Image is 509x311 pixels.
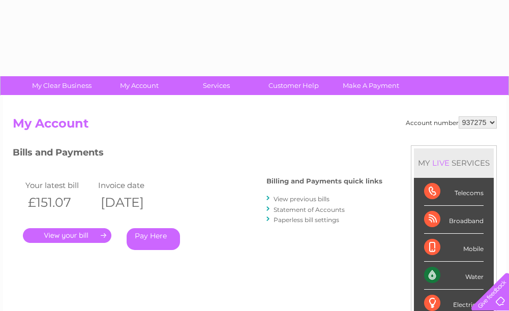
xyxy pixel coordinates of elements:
[13,116,497,136] h2: My Account
[406,116,497,129] div: Account number
[23,178,96,192] td: Your latest bill
[424,178,484,206] div: Telecoms
[127,228,180,250] a: Pay Here
[274,195,330,203] a: View previous bills
[96,178,169,192] td: Invoice date
[266,177,382,185] h4: Billing and Payments quick links
[13,145,382,163] h3: Bills and Payments
[424,234,484,262] div: Mobile
[329,76,413,95] a: Make A Payment
[96,192,169,213] th: [DATE]
[20,76,104,95] a: My Clear Business
[424,262,484,290] div: Water
[274,206,345,213] a: Statement of Accounts
[97,76,181,95] a: My Account
[424,206,484,234] div: Broadband
[174,76,258,95] a: Services
[274,216,339,224] a: Paperless bill settings
[23,228,111,243] a: .
[414,148,494,177] div: MY SERVICES
[252,76,336,95] a: Customer Help
[23,192,96,213] th: £151.07
[430,158,452,168] div: LIVE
